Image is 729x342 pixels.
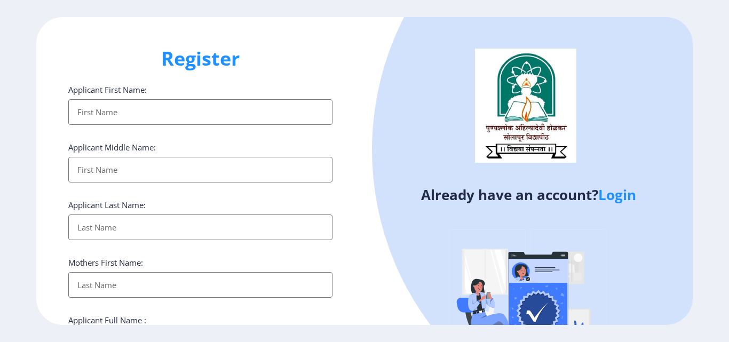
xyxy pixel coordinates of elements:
[68,157,332,182] input: First Name
[68,142,156,153] label: Applicant Middle Name:
[68,257,143,268] label: Mothers First Name:
[68,214,332,240] input: Last Name
[68,315,146,336] label: Applicant Full Name : (As on marksheet)
[68,272,332,298] input: Last Name
[68,200,146,210] label: Applicant Last Name:
[373,186,685,203] h4: Already have an account?
[68,46,332,71] h1: Register
[68,84,147,95] label: Applicant First Name:
[68,99,332,125] input: First Name
[598,185,636,204] a: Login
[475,49,576,163] img: logo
